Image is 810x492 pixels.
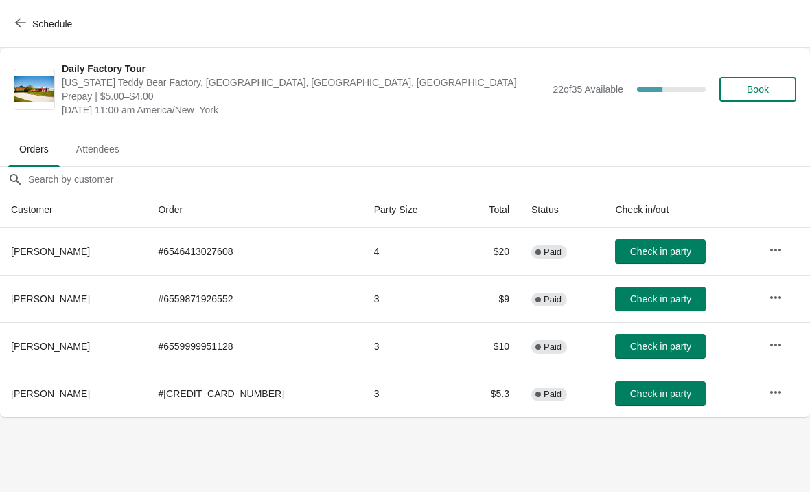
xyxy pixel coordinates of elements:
[630,293,691,304] span: Check in party
[62,62,546,76] span: Daily Factory Tour
[459,228,520,275] td: $20
[11,388,90,399] span: [PERSON_NAME]
[544,294,562,305] span: Paid
[11,293,90,304] span: [PERSON_NAME]
[363,370,459,417] td: 3
[630,246,691,257] span: Check in party
[459,192,520,228] th: Total
[615,334,706,359] button: Check in party
[615,239,706,264] button: Check in party
[544,247,562,258] span: Paid
[14,76,54,103] img: Daily Factory Tour
[459,322,520,370] td: $10
[147,228,362,275] td: # 6546413027608
[363,275,459,322] td: 3
[11,246,90,257] span: [PERSON_NAME]
[147,322,362,370] td: # 6559999951128
[65,137,130,161] span: Attendees
[363,192,459,228] th: Party Size
[630,341,691,352] span: Check in party
[62,103,546,117] span: [DATE] 11:00 am America/New_York
[8,137,60,161] span: Orders
[147,370,362,417] td: # [CREDIT_CARD_NUMBER]
[459,370,520,417] td: $5.3
[32,19,72,30] span: Schedule
[147,192,362,228] th: Order
[615,287,706,311] button: Check in party
[520,192,604,228] th: Status
[27,167,810,192] input: Search by customer
[62,89,546,103] span: Prepay | $5.00–$4.00
[62,76,546,89] span: [US_STATE] Teddy Bear Factory, [GEOGRAPHIC_DATA], [GEOGRAPHIC_DATA], [GEOGRAPHIC_DATA]
[544,342,562,353] span: Paid
[719,77,796,102] button: Book
[147,275,362,322] td: # 6559871926552
[630,388,691,399] span: Check in party
[747,84,769,95] span: Book
[363,228,459,275] td: 4
[615,381,706,406] button: Check in party
[7,12,83,36] button: Schedule
[11,341,90,352] span: [PERSON_NAME]
[459,275,520,322] td: $9
[363,322,459,370] td: 3
[604,192,758,228] th: Check in/out
[553,84,623,95] span: 22 of 35 Available
[544,389,562,400] span: Paid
